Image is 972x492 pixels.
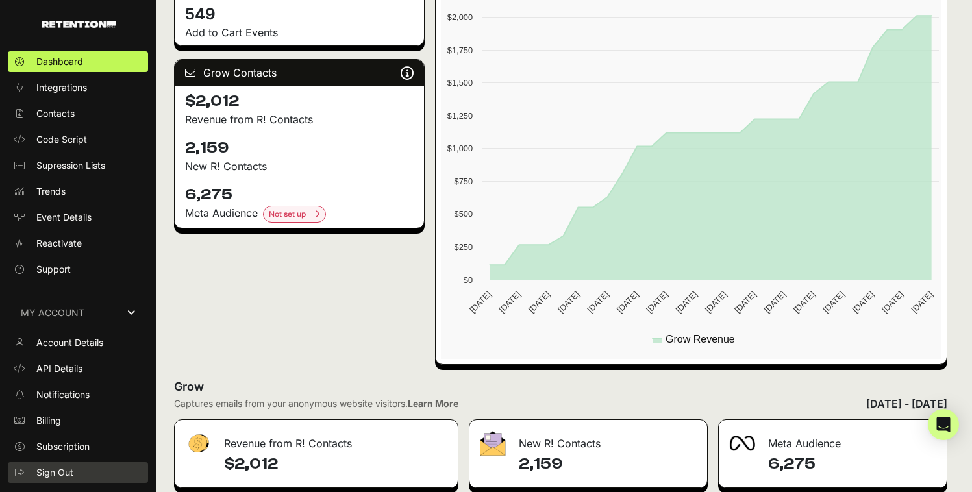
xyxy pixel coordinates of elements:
[733,289,758,315] text: [DATE]
[36,211,92,224] span: Event Details
[185,4,414,25] h4: 549
[8,384,148,405] a: Notifications
[8,462,148,483] a: Sign Out
[791,289,817,315] text: [DATE]
[447,143,473,153] text: $1,000
[8,259,148,280] a: Support
[36,107,75,120] span: Contacts
[36,55,83,68] span: Dashboard
[185,25,414,40] p: Add to Cart Events
[8,233,148,254] a: Reactivate
[447,45,473,55] text: $1,750
[36,440,90,453] span: Subscription
[615,289,640,315] text: [DATE]
[224,454,447,474] h4: $2,012
[36,263,71,276] span: Support
[8,436,148,457] a: Subscription
[910,289,935,315] text: [DATE]
[185,91,414,112] h4: $2,012
[21,306,84,319] span: MY ACCOUNT
[866,396,947,412] div: [DATE] - [DATE]
[666,334,735,345] text: Grow Revenue
[762,289,788,315] text: [DATE]
[719,420,947,459] div: Meta Audience
[468,289,493,315] text: [DATE]
[8,293,148,332] a: MY ACCOUNT
[36,133,87,146] span: Code Script
[464,275,473,285] text: $0
[175,60,424,86] div: Grow Contacts
[729,436,755,451] img: fa-meta-2f981b61bb99beabf952f7030308934f19ce035c18b003e963880cc3fabeebb7.png
[8,181,148,202] a: Trends
[586,289,611,315] text: [DATE]
[880,289,905,315] text: [DATE]
[8,358,148,379] a: API Details
[455,177,473,186] text: $750
[174,397,458,410] div: Captures emails from your anonymous website visitors.
[556,289,582,315] text: [DATE]
[174,378,947,396] h2: Grow
[36,185,66,198] span: Trends
[42,21,116,28] img: Retention.com
[480,431,506,456] img: fa-envelope-19ae18322b30453b285274b1b8af3d052b27d846a4fbe8435d1a52b978f639a2.png
[447,78,473,88] text: $1,500
[8,129,148,150] a: Code Script
[185,184,414,205] h4: 6,275
[645,289,670,315] text: [DATE]
[185,158,414,174] p: New R! Contacts
[185,112,414,127] p: Revenue from R! Contacts
[36,414,61,427] span: Billing
[447,111,473,121] text: $1,250
[408,398,458,409] a: Learn More
[455,242,473,252] text: $250
[185,431,211,456] img: fa-dollar-13500eef13a19c4ab2b9ed9ad552e47b0d9fc28b02b83b90ba0e00f96d6372e9.png
[527,289,552,315] text: [DATE]
[703,289,729,315] text: [DATE]
[928,409,959,440] div: Open Intercom Messenger
[8,410,148,431] a: Billing
[36,466,73,479] span: Sign Out
[674,289,699,315] text: [DATE]
[8,51,148,72] a: Dashboard
[455,209,473,219] text: $500
[36,81,87,94] span: Integrations
[469,420,706,459] div: New R! Contacts
[8,207,148,228] a: Event Details
[8,77,148,98] a: Integrations
[175,420,458,459] div: Revenue from R! Contacts
[768,454,936,474] h4: 6,275
[185,205,414,223] div: Meta Audience
[8,332,148,353] a: Account Details
[497,289,523,315] text: [DATE]
[185,138,414,158] h4: 2,159
[519,454,696,474] h4: 2,159
[821,289,847,315] text: [DATE]
[36,336,103,349] span: Account Details
[36,159,105,172] span: Supression Lists
[8,155,148,176] a: Supression Lists
[36,237,82,250] span: Reactivate
[8,103,148,124] a: Contacts
[851,289,876,315] text: [DATE]
[36,388,90,401] span: Notifications
[36,362,82,375] span: API Details
[447,12,473,22] text: $2,000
